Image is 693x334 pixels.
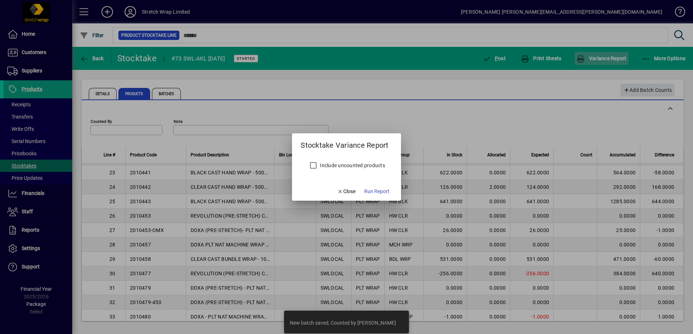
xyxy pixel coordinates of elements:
span: Close [337,188,356,195]
label: Include uncounted products [318,162,385,169]
h2: Stocktake Variance Report [292,133,397,151]
button: Run Report [361,185,392,198]
span: Run Report [364,188,389,195]
button: Close [334,185,358,198]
